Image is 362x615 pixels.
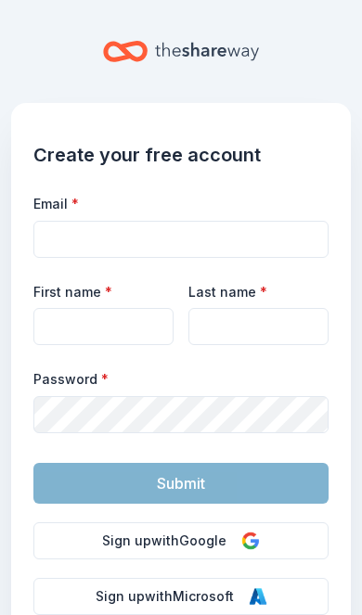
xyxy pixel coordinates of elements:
label: Last name [188,283,267,301]
a: Home [103,30,259,73]
label: Password [33,370,109,389]
h1: Create your free account [33,140,329,170]
img: Microsoft Logo [249,587,267,606]
label: First name [33,283,112,301]
label: Email [33,195,79,213]
img: Google Logo [241,532,260,550]
button: Sign upwithMicrosoft [33,578,329,615]
button: Sign upwithGoogle [33,522,329,559]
